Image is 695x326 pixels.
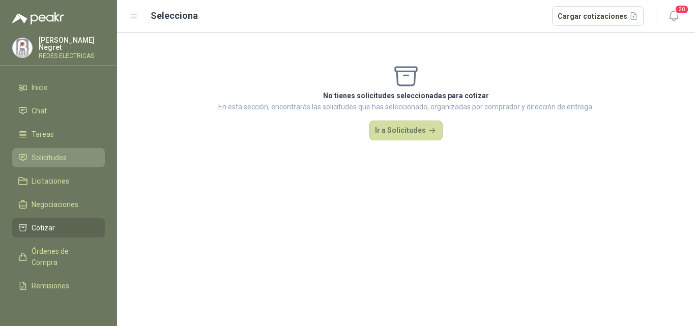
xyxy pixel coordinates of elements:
span: Inicio [32,82,48,93]
span: 20 [675,5,689,14]
h2: Selecciona [151,9,198,23]
span: Solicitudes [32,152,67,163]
span: Tareas [32,129,54,140]
a: Remisiones [12,276,105,295]
p: REDES ELECTRICAS [39,53,105,59]
img: Logo peakr [12,12,64,24]
a: Inicio [12,78,105,97]
a: Negociaciones [12,195,105,214]
a: Chat [12,101,105,121]
a: Licitaciones [12,171,105,191]
span: Chat [32,105,47,116]
button: Ir a Solicitudes [369,121,443,141]
span: Remisiones [32,280,69,291]
button: Cargar cotizaciones [552,6,644,26]
span: Licitaciones [32,175,69,187]
a: Tareas [12,125,105,144]
p: No tienes solicitudes seleccionadas para cotizar [218,90,594,101]
span: Cotizar [32,222,55,233]
button: 20 [664,7,683,25]
img: Company Logo [13,38,32,57]
p: En esta sección, encontrarás las solicitudes que has seleccionado, organizadas por comprador y di... [218,101,594,112]
span: Negociaciones [32,199,78,210]
a: Cotizar [12,218,105,238]
a: Solicitudes [12,148,105,167]
p: [PERSON_NAME] Negret [39,37,105,51]
a: Configuración [12,300,105,319]
span: Órdenes de Compra [32,246,95,268]
a: Órdenes de Compra [12,242,105,272]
